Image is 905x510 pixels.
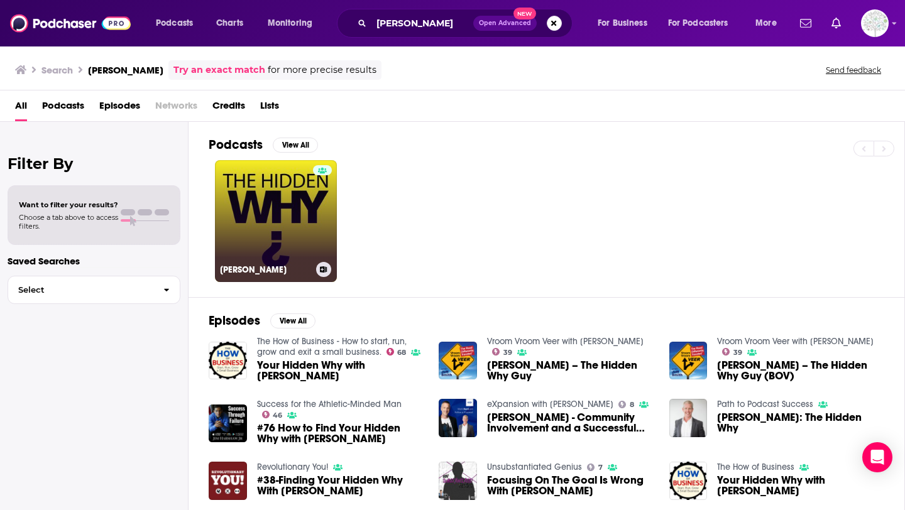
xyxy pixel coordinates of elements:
[487,360,654,381] span: [PERSON_NAME] – The Hidden Why Guy
[257,399,402,410] a: Success for the Athletic-Minded Man
[220,264,311,275] h3: [PERSON_NAME]
[8,255,180,267] p: Saved Searches
[862,442,892,472] div: Open Intercom Messenger
[371,13,473,33] input: Search podcasts, credits, & more...
[259,13,329,33] button: open menu
[208,13,251,33] a: Charts
[755,14,777,32] span: More
[397,350,406,355] span: 68
[257,462,328,472] a: Revolutionary You!
[268,14,312,32] span: Monitoring
[99,95,140,121] a: Episodes
[503,350,512,355] span: 39
[717,360,884,381] span: [PERSON_NAME] – The Hidden Why Guy (BOV)
[209,342,247,380] img: Your Hidden Why with Leigh Martinuzzi
[173,63,265,77] a: Try an exact match
[155,95,197,121] span: Networks
[257,475,424,496] span: #38-Finding Your Hidden Why With [PERSON_NAME]
[717,475,884,496] a: Your Hidden Why with Leigh Martinuzzi
[209,313,315,328] a: EpisodesView All
[212,95,245,121] a: Credits
[209,404,247,443] img: #76 How to Find Your Hidden Why with Leigh Martinuzzi
[669,342,708,380] img: Leigh Martinuzzi – The Hidden Why Guy (BOV)
[349,9,584,38] div: Search podcasts, credits, & more...
[618,401,634,408] a: 8
[587,464,603,471] a: 7
[822,65,885,75] button: Send feedback
[630,402,634,408] span: 8
[260,95,279,121] a: Lists
[717,412,884,433] a: Leigh Martinuzzi: The Hidden Why
[717,462,794,472] a: The How of Business
[487,475,654,496] a: Focusing On The Goal Is Wrong With Leigh Martinuzzi
[479,20,531,26] span: Open Advanced
[209,313,260,328] h2: Episodes
[487,475,654,496] span: Focusing On The Goal Is Wrong With [PERSON_NAME]
[257,423,424,444] a: #76 How to Find Your Hidden Why with Leigh Martinuzzi
[270,313,315,328] button: View All
[722,348,742,355] a: 39
[209,462,247,500] a: #38-Finding Your Hidden Why With Leigh Martinuzzi
[42,95,84,121] a: Podcasts
[439,342,477,380] img: Leigh Martinuzzi – The Hidden Why Guy
[215,160,337,282] a: [PERSON_NAME]
[747,13,793,33] button: open menu
[19,200,118,209] span: Want to filter your results?
[717,360,884,381] a: Leigh Martinuzzi – The Hidden Why Guy (BOV)
[861,9,889,37] button: Show profile menu
[439,462,477,500] img: Focusing On The Goal Is Wrong With Leigh Martinuzzi
[861,9,889,37] span: Logged in as WunderTanya
[513,8,536,19] span: New
[209,137,318,153] a: PodcastsView All
[268,63,376,77] span: for more precise results
[826,13,846,34] a: Show notifications dropdown
[487,462,582,472] a: Unsubstantiated Genius
[8,286,153,294] span: Select
[439,399,477,437] img: Leigh Martinuzzi - Community Involvement and a Successful Real Estate Career
[598,14,647,32] span: For Business
[15,95,27,121] a: All
[861,9,889,37] img: User Profile
[669,462,708,500] a: Your Hidden Why with Leigh Martinuzzi
[487,412,654,433] a: Leigh Martinuzzi - Community Involvement and a Successful Real Estate Career
[41,64,73,76] h3: Search
[487,336,644,347] a: Vroom Vroom Veer with Jeff Smith
[216,14,243,32] span: Charts
[598,465,603,470] span: 7
[717,475,884,496] span: Your Hidden Why with [PERSON_NAME]
[717,399,813,410] a: Path to Podcast Success
[487,412,654,433] span: [PERSON_NAME] - Community Involvement and a Successful Real Estate Career
[589,13,663,33] button: open menu
[669,399,708,437] img: Leigh Martinuzzi: The Hidden Why
[795,13,816,34] a: Show notifications dropdown
[8,276,180,304] button: Select
[19,213,118,231] span: Choose a tab above to access filters.
[257,360,424,381] span: Your Hidden Why with [PERSON_NAME]
[473,16,537,31] button: Open AdvancedNew
[209,137,263,153] h2: Podcasts
[10,11,131,35] img: Podchaser - Follow, Share and Rate Podcasts
[88,64,163,76] h3: [PERSON_NAME]
[257,423,424,444] span: #76 How to Find Your Hidden Why with [PERSON_NAME]
[660,13,747,33] button: open menu
[668,14,728,32] span: For Podcasters
[717,412,884,433] span: [PERSON_NAME]: The Hidden Why
[387,348,407,355] a: 68
[156,14,193,32] span: Podcasts
[257,475,424,496] a: #38-Finding Your Hidden Why With Leigh Martinuzzi
[487,360,654,381] a: Leigh Martinuzzi – The Hidden Why Guy
[147,13,209,33] button: open menu
[733,350,742,355] span: 39
[8,155,180,173] h2: Filter By
[273,138,318,153] button: View All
